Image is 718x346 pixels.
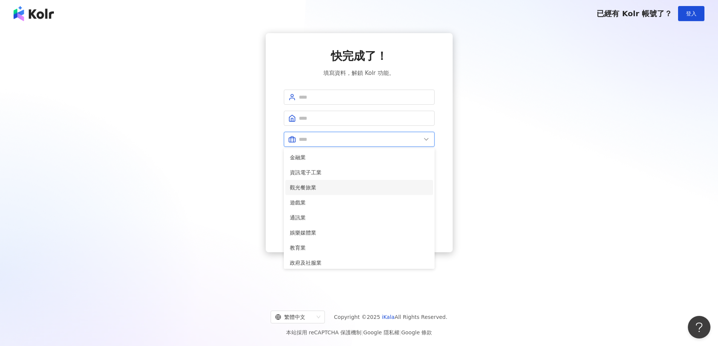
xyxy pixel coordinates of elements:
span: 資訊電子工業 [290,168,429,177]
span: | [361,329,363,335]
a: iKala [382,314,395,320]
span: 遊戲業 [290,198,429,207]
span: Copyright © 2025 All Rights Reserved. [334,312,447,322]
span: 娛樂媒體業 [290,229,429,237]
iframe: Help Scout Beacon - Open [688,316,710,338]
span: 本站採用 reCAPTCHA 保護機制 [286,328,432,337]
span: 金融業 [290,153,429,162]
span: 填寫資料，解鎖 Kolr 功能。 [323,69,394,78]
img: logo [14,6,54,21]
button: 登入 [678,6,704,21]
span: | [400,329,401,335]
a: Google 條款 [401,329,432,335]
span: 觀光餐旅業 [290,183,429,192]
span: 通訊業 [290,213,429,222]
span: 教育業 [290,244,429,252]
span: 已經有 Kolr 帳號了？ [597,9,672,18]
div: 繁體中文 [275,311,314,323]
span: 快完成了！ [331,48,387,64]
a: Google 隱私權 [363,329,400,335]
span: 登入 [686,11,697,17]
span: 政府及社服業 [290,259,429,267]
